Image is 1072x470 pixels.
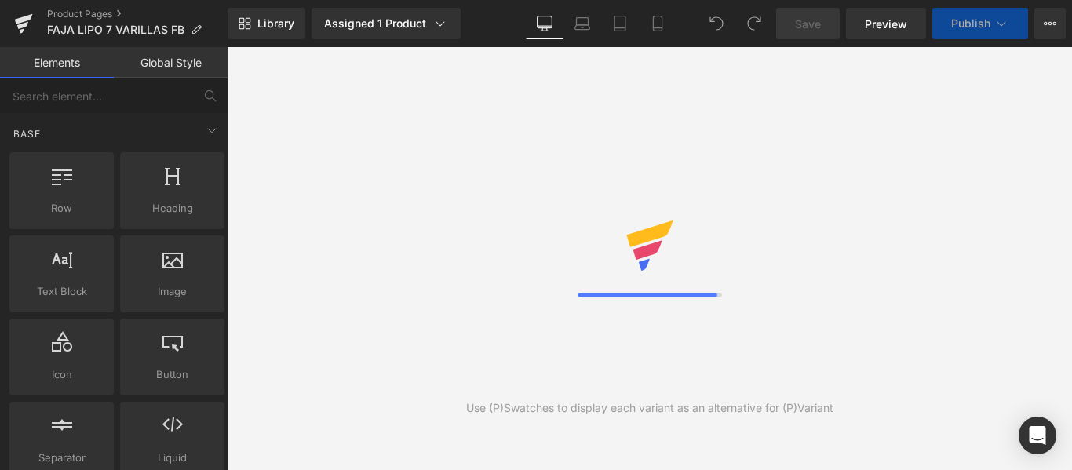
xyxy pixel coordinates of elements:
[865,16,907,32] span: Preview
[47,8,228,20] a: Product Pages
[14,283,109,300] span: Text Block
[1034,8,1066,39] button: More
[601,8,639,39] a: Tablet
[14,450,109,466] span: Separator
[466,399,833,417] div: Use (P)Swatches to display each variant as an alternative for (P)Variant
[526,8,563,39] a: Desktop
[125,200,220,217] span: Heading
[125,450,220,466] span: Liquid
[228,8,305,39] a: New Library
[324,16,448,31] div: Assigned 1 Product
[125,283,220,300] span: Image
[563,8,601,39] a: Laptop
[951,17,990,30] span: Publish
[738,8,770,39] button: Redo
[639,8,676,39] a: Mobile
[846,8,926,39] a: Preview
[114,47,228,78] a: Global Style
[701,8,732,39] button: Undo
[125,366,220,383] span: Button
[795,16,821,32] span: Save
[14,366,109,383] span: Icon
[47,24,184,36] span: FAJA LIPO 7 VARILLAS FB
[1019,417,1056,454] div: Open Intercom Messenger
[14,200,109,217] span: Row
[12,126,42,141] span: Base
[932,8,1028,39] button: Publish
[257,16,294,31] span: Library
